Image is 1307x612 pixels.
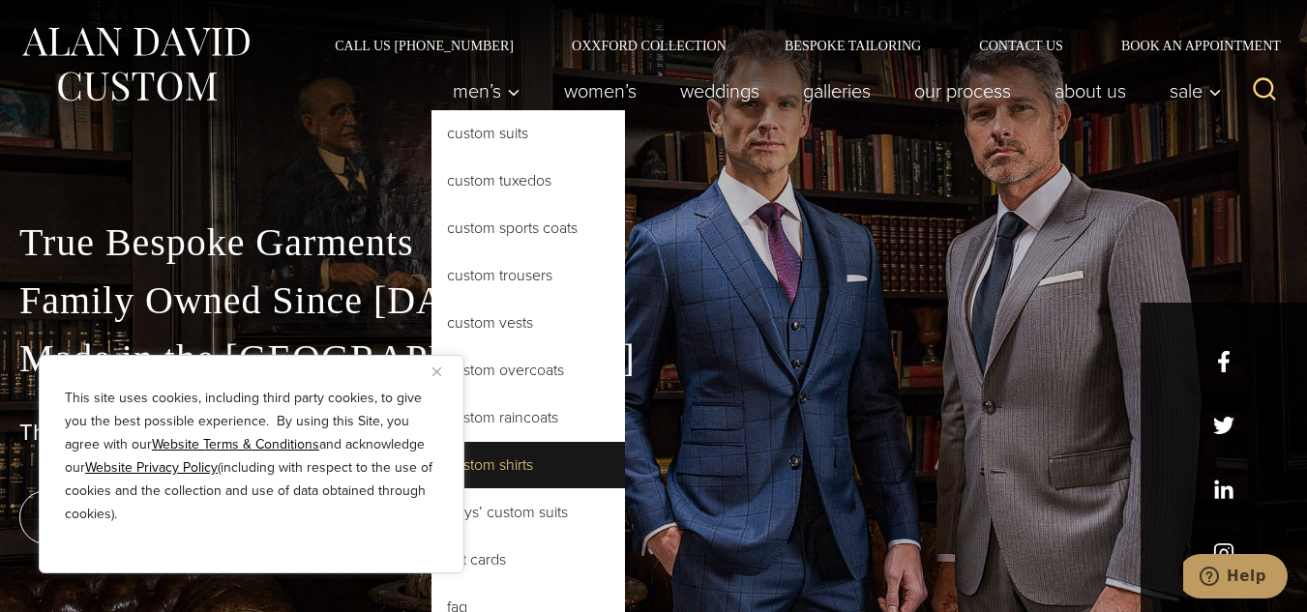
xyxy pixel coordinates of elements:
[431,300,625,346] a: Custom Vests
[1241,68,1288,114] button: View Search Form
[431,537,625,583] a: Gift Cards
[432,367,441,376] img: Close
[1092,39,1288,52] a: Book an Appointment
[152,434,319,454] a: Website Terms & Conditions
[950,39,1092,52] a: Contact Us
[431,489,625,536] a: Boys’ Custom Suits
[659,72,782,110] a: weddings
[19,21,252,107] img: Alan David Custom
[756,39,950,52] a: Bespoke Tailoring
[85,457,218,478] a: Website Privacy Policy
[431,110,625,157] a: Custom Suits
[431,158,625,204] a: Custom Tuxedos
[431,72,543,110] button: Child menu of Men’s
[1148,72,1233,110] button: Sale sub menu toggle
[1033,72,1148,110] a: About Us
[19,419,1288,447] h1: The Best Custom Suits NYC Has to Offer
[431,347,625,393] a: Custom Overcoats
[893,72,1033,110] a: Our Process
[782,72,893,110] a: Galleries
[431,394,625,441] a: Custom Raincoats
[19,214,1288,388] p: True Bespoke Garments Family Owned Since [DATE] Made in the [GEOGRAPHIC_DATA]
[19,490,290,544] a: book an appointment
[65,387,438,526] p: This site uses cookies, including third party cookies, to give you the best possible experience. ...
[431,72,1233,110] nav: Primary Navigation
[431,252,625,299] a: Custom Trousers
[431,205,625,251] a: Custom Sports Coats
[306,39,543,52] a: Call Us [PHONE_NUMBER]
[543,72,659,110] a: Women’s
[1183,554,1288,602] iframe: Opens a widget where you can chat to one of our agents
[432,360,456,383] button: Close
[431,442,625,488] a: Custom Shirts
[543,39,756,52] a: Oxxford Collection
[306,39,1288,52] nav: Secondary Navigation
